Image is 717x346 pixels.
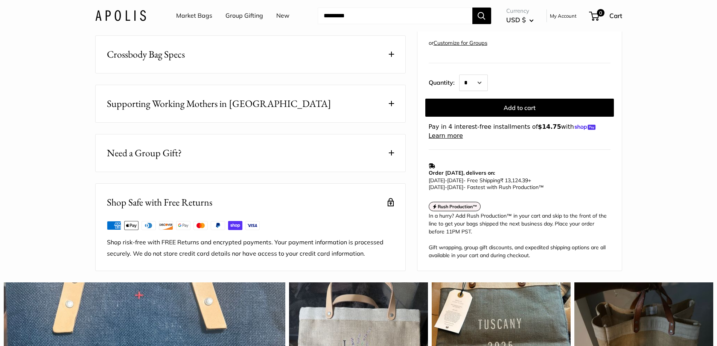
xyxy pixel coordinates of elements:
button: Need a Group Gift? [96,134,405,172]
button: Supporting Working Mothers in [GEOGRAPHIC_DATA] [96,85,405,122]
button: Search [472,8,491,24]
span: ₹ 13,124.39 [500,177,528,184]
span: [DATE] [429,184,445,191]
span: Cart [609,12,622,20]
a: Customize for Groups [434,39,487,46]
span: Need a Group Gift? [107,146,182,160]
span: [DATE] [447,184,463,191]
input: Search... [318,8,472,24]
div: In a hurry? Add Rush Production™ in your cart and skip to the front of the line to get your bags ... [429,212,610,259]
a: New [276,10,289,21]
strong: Rush Production™ [438,204,477,209]
button: Add to cart [425,99,614,117]
span: Currency [506,6,534,16]
a: My Account [550,11,577,20]
label: Quantity: [429,72,459,91]
button: Crossbody Bag Specs [96,36,405,73]
span: USD $ [506,16,526,24]
span: [DATE] [429,177,445,184]
a: Group Gifting [225,10,263,21]
img: Apolis [95,10,146,21]
div: or [429,38,487,48]
a: 0 Cart [590,10,622,22]
span: - [445,184,447,191]
p: - Free Shipping + [429,177,607,191]
p: Shop risk-free with FREE Returns and encrypted payments. Your payment information is processed se... [107,237,394,259]
button: USD $ [506,14,534,26]
span: - [445,177,447,184]
span: - Fastest with Rush Production™ [429,184,544,191]
span: [DATE] [447,177,463,184]
a: Market Bags [176,10,212,21]
span: 0 [597,9,604,17]
strong: Order [DATE], delivers on: [429,169,495,176]
span: Supporting Working Mothers in [GEOGRAPHIC_DATA] [107,96,331,111]
h2: Shop Safe with Free Returns [107,195,212,210]
span: Crossbody Bag Specs [107,47,185,62]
